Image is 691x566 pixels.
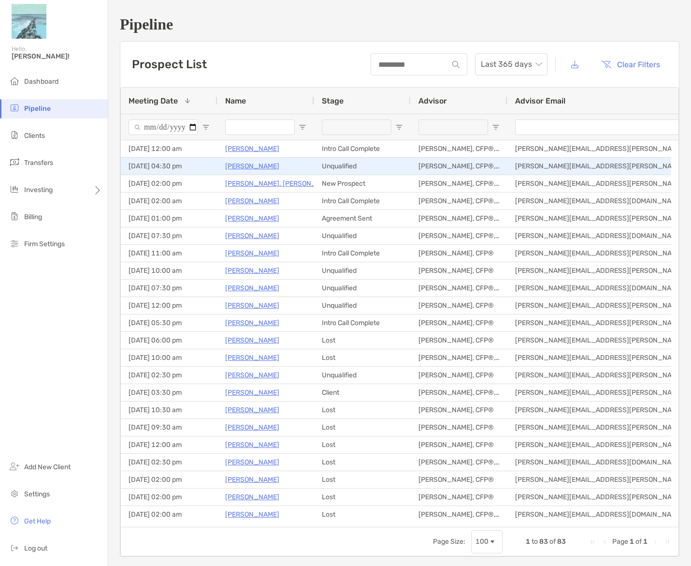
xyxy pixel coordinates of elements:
[121,193,217,209] div: [DATE] 02:00 am
[411,262,507,279] div: [PERSON_NAME], CFP®
[225,230,279,242] a: [PERSON_NAME]
[225,456,279,468] p: [PERSON_NAME]
[121,210,217,227] div: [DATE] 01:00 pm
[121,297,217,314] div: [DATE] 12:00 pm
[24,490,50,498] span: Settings
[314,193,411,209] div: Intro Call Complete
[411,210,507,227] div: [PERSON_NAME], CFP®, CFSLA
[418,96,447,105] span: Advisor
[24,104,51,113] span: Pipeline
[24,544,47,552] span: Log out
[589,538,597,546] div: First Page
[225,404,279,416] a: [PERSON_NAME]
[121,314,217,331] div: [DATE] 05:30 pm
[225,508,279,521] a: [PERSON_NAME]
[314,332,411,349] div: Lost
[411,314,507,331] div: [PERSON_NAME], CFP®
[9,129,20,141] img: clients icon
[225,247,279,259] a: [PERSON_NAME]
[549,537,556,546] span: of
[121,506,217,523] div: [DATE] 02:00 am
[129,119,198,135] input: Meeting Date Filter Input
[24,463,71,471] span: Add New Client
[121,280,217,297] div: [DATE] 07:30 pm
[452,61,460,68] img: input icon
[663,538,671,546] div: Last Page
[24,186,53,194] span: Investing
[9,156,20,168] img: transfers icon
[411,367,507,384] div: [PERSON_NAME], CFP®
[121,227,217,244] div: [DATE] 07:30 pm
[651,538,659,546] div: Next Page
[24,159,53,167] span: Transfers
[225,474,279,486] a: [PERSON_NAME]
[121,436,217,453] div: [DATE] 12:00 am
[225,265,279,277] a: [PERSON_NAME]
[121,175,217,192] div: [DATE] 02:00 pm
[411,419,507,436] div: [PERSON_NAME], CFP®
[12,4,46,39] img: Zoe Logo
[121,349,217,366] div: [DATE] 10:00 am
[225,160,279,172] a: [PERSON_NAME]
[121,419,217,436] div: [DATE] 09:30 am
[225,334,279,346] a: [PERSON_NAME]
[411,280,507,297] div: [PERSON_NAME], CFP®, CHFC®, CDFA
[225,178,337,190] p: [PERSON_NAME]. [PERSON_NAME]
[225,421,279,433] a: [PERSON_NAME]
[225,212,279,224] a: [PERSON_NAME]
[225,369,279,381] p: [PERSON_NAME]
[225,387,279,399] a: [PERSON_NAME]
[225,282,279,294] a: [PERSON_NAME]
[9,542,20,553] img: logout icon
[24,213,42,221] span: Billing
[120,15,679,33] h1: Pipeline
[411,193,507,209] div: [PERSON_NAME], CFP®, CHFC®, CDFA
[225,491,279,503] a: [PERSON_NAME]
[635,537,642,546] span: of
[225,317,279,329] a: [PERSON_NAME]
[314,471,411,488] div: Lost
[121,140,217,157] div: [DATE] 12:00 am
[411,332,507,349] div: [PERSON_NAME], CFP®
[314,140,411,157] div: Intro Call Complete
[121,158,217,175] div: [DATE] 04:30 pm
[225,195,279,207] p: [PERSON_NAME]
[539,537,548,546] span: 83
[121,454,217,471] div: [DATE] 02:30 pm
[314,454,411,471] div: Lost
[411,245,507,262] div: [PERSON_NAME], CFP®
[225,352,279,364] p: [PERSON_NAME]
[411,436,507,453] div: [PERSON_NAME], CFP®
[9,75,20,87] img: dashboard icon
[121,245,217,262] div: [DATE] 11:00 am
[314,402,411,418] div: Lost
[225,439,279,451] a: [PERSON_NAME]
[9,461,20,472] img: add_new_client icon
[630,537,634,546] span: 1
[225,299,279,312] p: [PERSON_NAME]
[594,54,667,75] button: Clear Filters
[481,54,542,75] span: Last 365 days
[411,402,507,418] div: [PERSON_NAME], CFP®
[121,402,217,418] div: [DATE] 10:30 am
[9,210,20,222] img: billing icon
[411,471,507,488] div: [PERSON_NAME], CFP®
[314,158,411,175] div: Unqualified
[24,240,65,248] span: Firm Settings
[411,349,507,366] div: [PERSON_NAME], CFP®, CFSLA
[314,489,411,506] div: Lost
[411,384,507,401] div: [PERSON_NAME], CFP®, CFSLA
[121,332,217,349] div: [DATE] 06:00 pm
[322,96,344,105] span: Stage
[24,517,51,525] span: Get Help
[9,488,20,499] img: settings icon
[475,537,489,546] div: 100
